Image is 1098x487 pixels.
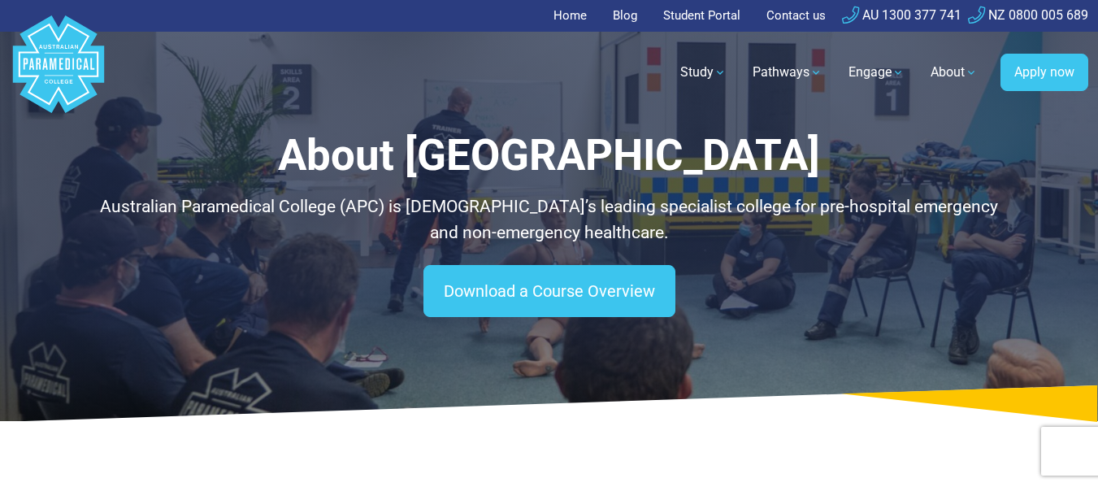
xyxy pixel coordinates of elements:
[10,32,107,114] a: Australian Paramedical College
[842,7,961,23] a: AU 1300 377 741
[743,50,832,95] a: Pathways
[1000,54,1088,91] a: Apply now
[671,50,736,95] a: Study
[423,265,675,317] a: Download a Course Overview
[921,50,987,95] a: About
[968,7,1088,23] a: NZ 0800 005 689
[839,50,914,95] a: Engage
[91,194,1008,246] p: Australian Paramedical College (APC) is [DEMOGRAPHIC_DATA]’s leading specialist college for pre-h...
[91,130,1008,181] h1: About [GEOGRAPHIC_DATA]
